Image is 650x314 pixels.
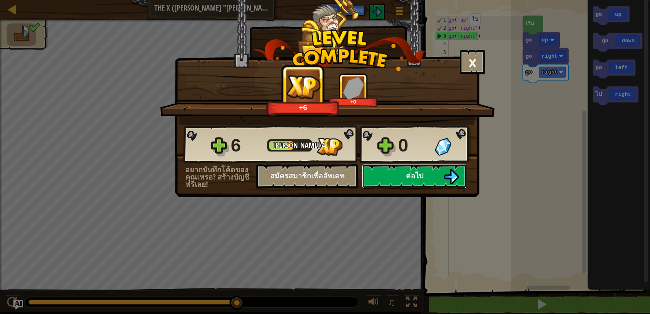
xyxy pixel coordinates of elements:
[444,169,459,184] img: ต่อไป
[269,103,338,112] div: +6
[362,164,467,188] button: ต่อไป
[285,74,321,99] img: XP ที่ได้รับ
[330,99,376,105] div: +0
[322,140,325,150] span: 4
[273,140,322,150] span: [PERSON_NAME]
[317,138,342,156] img: XP ที่ได้รับ
[460,50,485,74] button: ×
[398,132,430,158] div: 0
[231,132,262,158] div: 6
[406,171,423,181] span: ต่อไป
[435,138,451,156] img: อัญมณีที่ได้มา
[185,166,256,188] div: อยากบันทึกโค้ดของคุณเหรอ? สร้างบัญชีฟรีเลย!
[343,77,364,99] img: อัญมณีที่ได้มา
[251,30,426,71] img: level_complete.png
[256,164,358,188] button: สมัครสมาชิกเพื่ออัพเดท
